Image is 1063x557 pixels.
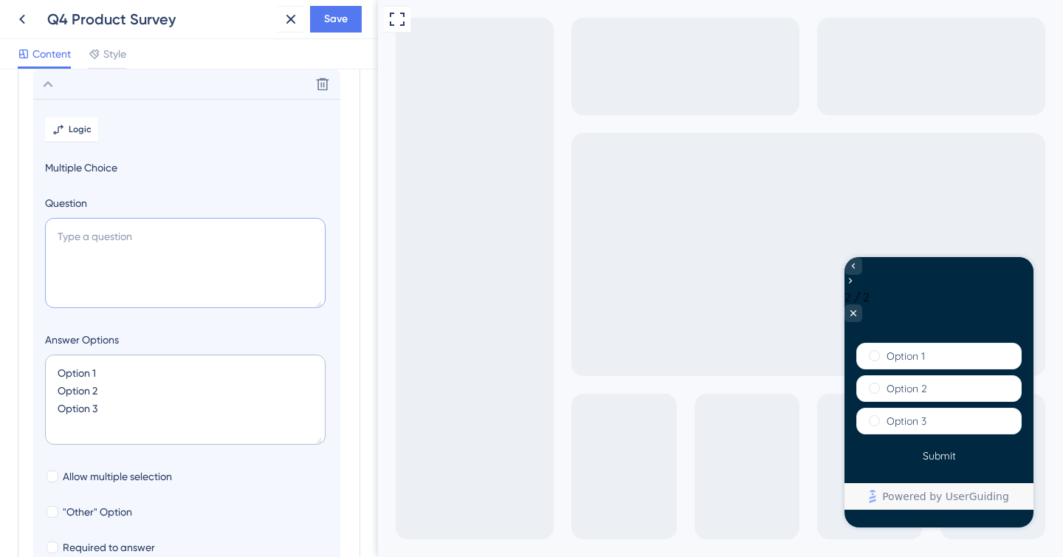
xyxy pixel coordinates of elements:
span: Logic [69,123,92,135]
span: Content [32,45,71,63]
span: "Other" Option [63,503,132,521]
span: Multiple Choice [45,159,328,177]
button: Logic [45,117,98,141]
button: Save [310,6,362,33]
span: Style [103,45,126,63]
iframe: UserGuiding Survey [467,257,656,527]
span: Required to answer [63,539,155,556]
label: Answer Options [45,331,328,349]
span: Allow multiple selection [63,468,172,485]
textarea: Option 1 Option 2 Option 3 [45,355,326,445]
label: Question [45,194,328,212]
span: Save [324,10,348,28]
div: Q4 Product Survey [47,9,272,30]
